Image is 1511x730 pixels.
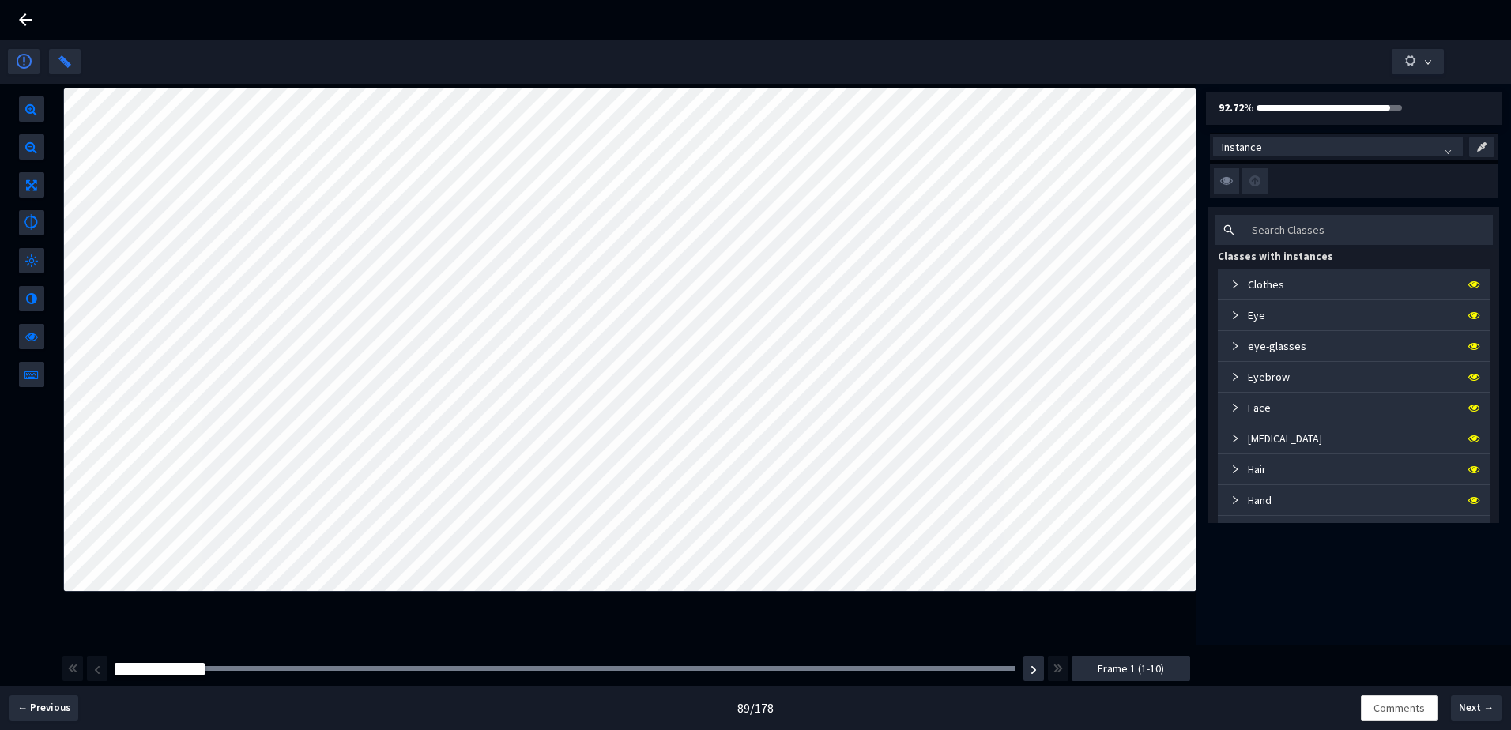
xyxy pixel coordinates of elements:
span: down [1424,58,1432,66]
div: [MEDICAL_DATA] [1224,430,1322,447]
button: down [1392,49,1444,74]
div: head_attachment [1224,522,1332,540]
span: Instance [1222,135,1454,159]
div: [MEDICAL_DATA] [1218,423,1490,453]
button: Next → [1451,695,1502,721]
div: Classes with instances [1218,249,1499,265]
span: collapsed [1230,434,1240,443]
div: Clothes [1224,276,1284,293]
div: Hair [1218,454,1490,484]
div: eye-glasses [1218,331,1490,361]
div: Clothes [1218,269,1490,299]
span: collapsed [1230,341,1240,351]
span: collapsed [1230,495,1240,505]
span: Frame 1 (1-10) [1098,660,1164,677]
div: head_attachment [1218,516,1490,546]
img: svg+xml;base64,PHN2ZyBhcmlhLWhpZGRlbj0idHJ1ZSIgZm9jdXNhYmxlPSJmYWxzZSIgZGF0YS1wcmVmaXg9ImZhcyIgZG... [1031,665,1037,675]
button: Frame 1 (1-10) [1072,656,1190,681]
div: eye-glasses [1224,337,1306,355]
span: collapsed [1230,403,1240,412]
span: collapsed [1230,372,1240,382]
span: Comments [1373,699,1425,717]
span: collapsed [1230,280,1240,289]
div: Hair [1224,461,1266,478]
button: Comments [1361,695,1438,721]
div: Eye [1218,300,1490,330]
img: svg+xml;base64,PHN2ZyB3aWR0aD0iMzIiIGhlaWdodD0iMzIiIHZpZXdCb3g9IjAgMCAzMiAzMiIgZmlsbD0ibm9uZSIgeG... [1242,168,1268,194]
span: Next → [1459,700,1494,716]
span: search [1223,224,1234,235]
b: 92.72 [1214,100,1244,115]
div: % [1214,100,1230,117]
img: svg+xml;base64,PHN2ZyB3aWR0aD0iMzIiIGhlaWdodD0iMzIiIHZpZXdCb3g9IjAgMCAzMiAzMiIgZmlsbD0ibm9uZSIgeG... [1214,168,1239,194]
input: Search Classes [1243,218,1493,242]
div: Eye [1224,307,1265,324]
span: collapsed [1230,465,1240,474]
div: Eyebrow [1224,368,1290,386]
span: collapsed [1230,310,1240,320]
div: Eyebrow [1218,362,1490,392]
div: 89 / 178 [737,699,774,717]
div: Hand [1218,485,1490,515]
div: Face [1218,393,1490,423]
div: Face [1224,399,1271,416]
img: svg+xml;base64,PHN2ZyB3aWR0aD0iMzAuMDc4MDUzIiBoZWlnaHQ9IjI5Ljk5OTkyOCIgdmlld0JveD0iMC4wMDAwMDAgLT... [1477,137,1487,156]
div: Hand [1224,491,1272,509]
